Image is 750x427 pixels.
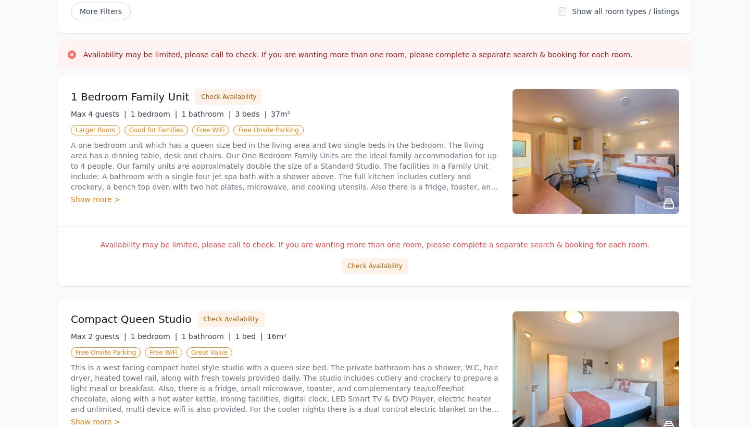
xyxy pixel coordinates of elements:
[186,347,232,358] span: Great Value
[71,312,192,326] h3: Compact Queen Studio
[83,49,633,60] h3: Availability may be limited, please call to check. If you are wanting more than one room, please ...
[71,140,500,192] p: A one bedroom unit which has a queen size bed in the living area and two single beds in the bedro...
[235,110,267,118] span: 3 beds |
[71,332,127,341] span: Max 2 guests |
[342,258,408,274] button: Check Availability
[124,125,188,135] span: Good for Families
[145,347,182,358] span: Free WiFi
[271,110,290,118] span: 37m²
[71,3,131,20] span: More Filters
[198,311,265,327] button: Check Availability
[195,89,262,105] button: Check Availability
[71,194,500,205] div: Show more >
[71,417,500,427] div: Show more >
[71,362,500,415] p: This is a west facing compact hotel style studio with a queen size bed. The private bathroom has ...
[267,332,286,341] span: 16m²
[181,110,231,118] span: 1 bathroom |
[71,110,127,118] span: Max 4 guests |
[235,332,262,341] span: 1 bed |
[71,240,679,250] p: Availability may be limited, please call to check. If you are wanting more than one room, please ...
[233,125,303,135] span: Free Onsite Parking
[131,110,178,118] span: 1 bedroom |
[71,125,120,135] span: Larger Room
[71,347,141,358] span: Free Onsite Parking
[192,125,230,135] span: Free WiFi
[71,90,189,104] h3: 1 Bedroom Family Unit
[131,332,178,341] span: 1 bedroom |
[572,7,679,16] label: Show all room types / listings
[181,332,231,341] span: 1 bathroom |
